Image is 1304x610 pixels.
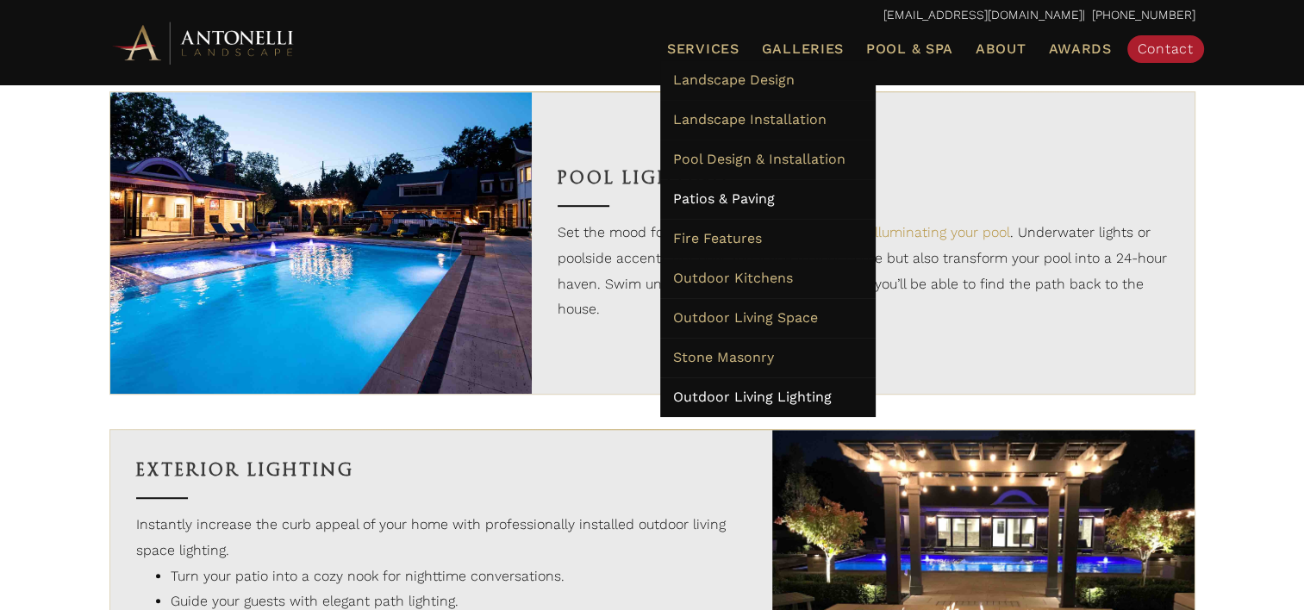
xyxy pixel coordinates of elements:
span: About [976,42,1026,56]
span: Services [667,42,739,56]
a: Landscape Design [660,60,876,100]
span: Pool Design & Installation [673,151,845,167]
p: Instantly increase the curb appeal of your home with professionally installed outdoor living spac... [136,512,747,563]
span: Pool & Spa [866,40,953,57]
a: Outdoor Kitchens [660,258,876,298]
a: Stone Masonry [660,338,876,377]
span: Patios & Paving [673,190,775,207]
h3: Pool Lighting [558,164,1169,193]
a: Contact [1127,35,1204,63]
span: Outdoor Kitchens [673,270,793,286]
span: Galleries [762,40,844,57]
span: Stone Masonry [673,349,774,365]
a: Outdoor Living Space [660,298,876,338]
span: Awards [1048,40,1111,57]
a: Galleries [755,38,851,60]
a: Outdoor Living Lighting [660,377,876,417]
span: Outdoor Living Lighting [673,389,832,405]
a: Services [660,38,746,60]
a: About [969,38,1033,60]
a: Fire Features [660,219,876,258]
a: Patios & Paving [660,179,876,219]
span: Outdoor Living Space [673,309,818,326]
a: [EMAIL_ADDRESS][DOMAIN_NAME] [883,8,1083,22]
span: Landscape Design [673,72,795,88]
a: Pool & Spa [859,38,960,60]
h3: Exterior Lighting [136,456,747,485]
span: Landscape Installation [673,111,827,128]
a: Awards [1041,38,1118,60]
img: Antonelli Horizontal Logo [109,19,299,66]
a: Landscape Installation [660,100,876,140]
span: Fire Features [673,230,762,246]
a: Pool Design & Installation [660,140,876,179]
span: Contact [1138,40,1194,57]
li: Turn your patio into a cozy nook for nighttime conversations. [171,563,747,589]
a: illuminating your pool [871,224,1010,240]
p: | [PHONE_NUMBER] [109,4,1195,27]
p: Set the mood for relaxing outdoors after dark by . Underwater lights or poolside accents not only... [558,220,1169,321]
